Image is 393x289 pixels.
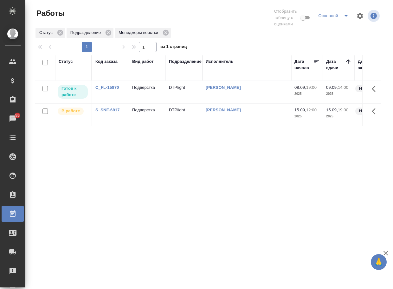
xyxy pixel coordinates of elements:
[95,85,119,90] a: C_FL-15870
[2,111,24,127] a: 55
[359,85,386,92] p: Нормальный
[294,58,313,71] div: Дата начала
[306,85,317,90] p: 19:00
[326,58,345,71] div: Дата сдачи
[39,30,55,36] p: Статус
[274,8,300,27] span: Отобразить таблицу с оценками
[326,85,338,90] p: 09.09,
[11,112,23,119] span: 55
[368,81,383,96] button: Здесь прячутся важные кнопки
[294,108,306,112] p: 15.09,
[119,30,160,36] p: Менеджеры верстки
[132,107,163,113] p: Подверстка
[70,30,103,36] p: Подразделение
[57,107,88,115] div: Исполнитель выполняет работу
[206,58,234,65] div: Исполнитель
[166,104,203,126] td: DTPlight
[115,28,171,38] div: Менеджеры верстки
[35,28,65,38] div: Статус
[206,85,241,90] a: [PERSON_NAME]
[326,108,338,112] p: 15.09,
[61,85,84,98] p: Готов к работе
[67,28,113,38] div: Подразделение
[206,108,241,112] a: [PERSON_NAME]
[59,58,73,65] div: Статус
[160,43,187,52] span: из 1 страниц
[338,85,348,90] p: 14:00
[326,113,351,120] p: 2025
[132,58,154,65] div: Вид работ
[57,84,88,99] div: Исполнитель может приступить к работе
[35,8,65,18] span: Работы
[95,108,120,112] a: S_SNF-6817
[368,104,383,119] button: Здесь прячутся важные кнопки
[371,254,387,270] button: 🙏
[359,108,386,114] p: Нормальный
[95,58,118,65] div: Код заказа
[373,255,384,269] span: 🙏
[294,85,306,90] p: 08.09,
[358,58,391,71] div: Доп. статус заказа
[294,113,320,120] p: 2025
[294,91,320,97] p: 2025
[317,11,352,21] div: split button
[352,8,368,23] span: Настроить таблицу
[61,108,80,114] p: В работе
[166,81,203,103] td: DTPlight
[169,58,202,65] div: Подразделение
[338,108,348,112] p: 19:00
[306,108,317,112] p: 12:00
[326,91,351,97] p: 2025
[132,84,163,91] p: Подверстка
